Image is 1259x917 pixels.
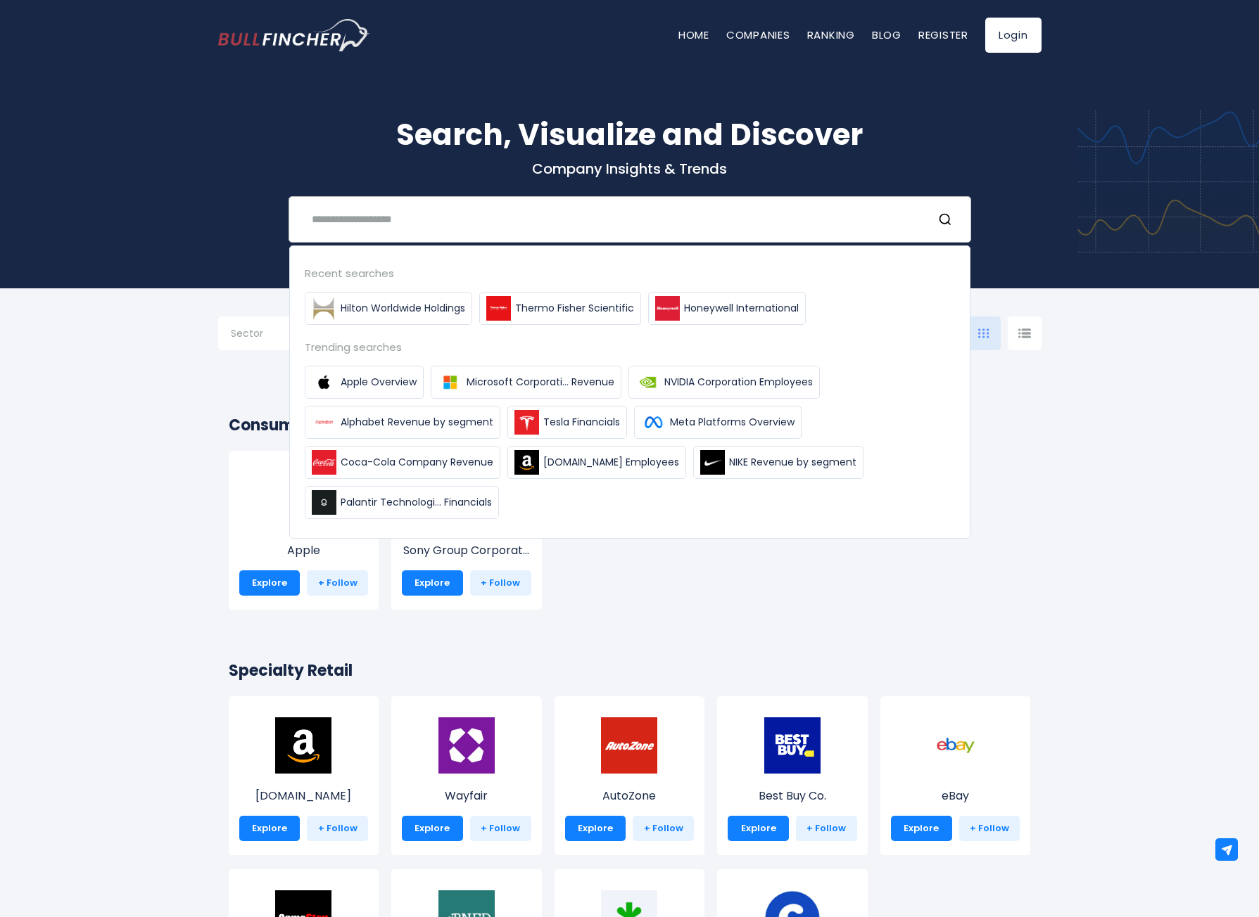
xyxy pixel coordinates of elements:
div: Trending searches [305,339,955,355]
span: Hilton Worldwide Holdings [341,301,465,316]
p: eBay [891,788,1020,804]
a: Meta Platforms Overview [634,406,802,439]
a: + Follow [633,816,694,841]
img: EBAY.png [928,717,984,774]
p: Sony Group Corporation [402,542,531,559]
a: + Follow [470,570,531,596]
a: Explore [402,816,463,841]
img: Thermo Fisher Scientific [486,296,511,321]
span: Sector [231,327,263,340]
span: Palantir Technologi... Financials [341,495,492,510]
a: Best Buy Co. [728,743,857,804]
img: Bullfincher logo [218,19,370,51]
a: Ranking [807,27,855,42]
button: Search [938,210,956,229]
span: Apple Overview [341,375,417,390]
h1: Search, Visualize and Discover [218,113,1042,157]
span: [DOMAIN_NAME] Employees [543,455,679,470]
span: Honeywell International [684,301,799,316]
a: + Follow [959,816,1020,841]
a: Explore [728,816,789,841]
a: Explore [565,816,626,841]
img: AMZN.png [275,717,331,774]
a: Explore [402,570,463,596]
a: Microsoft Corporati... Revenue [431,366,621,399]
div: Recent searches [305,265,955,281]
a: Thermo Fisher Scientific [479,292,641,325]
a: Home [678,27,709,42]
h2: Consumer Electronics [229,413,1031,437]
a: + Follow [307,570,368,596]
span: Coca-Cola Company Revenue [341,455,493,470]
img: Honeywell International [655,296,680,321]
span: Thermo Fisher Scientific [515,301,634,316]
a: Tesla Financials [507,406,627,439]
a: Explore [239,816,300,841]
a: [DOMAIN_NAME] Employees [507,446,686,479]
img: Hilton Worldwide Holdings [312,296,336,321]
a: Companies [726,27,790,42]
a: Register [918,27,968,42]
a: Explore [891,816,952,841]
p: Best Buy Co. [728,788,857,804]
span: Meta Platforms Overview [670,415,795,430]
a: eBay [891,743,1020,804]
a: + Follow [307,816,368,841]
span: Microsoft Corporati... Revenue [467,375,614,390]
a: Hilton Worldwide Holdings [305,292,472,325]
span: NIKE Revenue by segment [729,455,856,470]
a: Login [985,18,1042,53]
h2: Specialty Retail [229,659,1031,682]
a: Honeywell International [648,292,806,325]
a: Go to homepage [218,19,369,51]
span: NVIDIA Corporation Employees [664,375,813,390]
a: NIKE Revenue by segment [693,446,863,479]
input: Selection [231,322,321,347]
a: Palantir Technologi... Financials [305,486,499,519]
a: Wayfair [402,743,531,804]
p: Apple [239,542,369,559]
span: Alphabet Revenue by segment [341,415,493,430]
a: Coca-Cola Company Revenue [305,446,500,479]
a: Blog [872,27,901,42]
p: Amazon.com [239,788,369,804]
a: + Follow [796,816,857,841]
a: NVIDIA Corporation Employees [628,366,820,399]
p: Wayfair [402,788,531,804]
a: Explore [239,570,300,596]
img: icon-comp-list-view.svg [1018,328,1031,338]
a: [DOMAIN_NAME] [239,743,369,804]
img: BBY.png [764,717,821,774]
a: Apple Overview [305,366,424,399]
img: icon-comp-grid.svg [978,328,989,338]
p: Company Insights & Trends [218,160,1042,178]
img: AAPL.png [275,472,331,528]
a: AutoZone [565,743,695,804]
p: AutoZone [565,788,695,804]
a: Alphabet Revenue by segment [305,406,500,439]
img: W.png [438,717,495,774]
a: + Follow [470,816,531,841]
span: Tesla Financials [543,415,620,430]
img: AZO.png [601,717,657,774]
